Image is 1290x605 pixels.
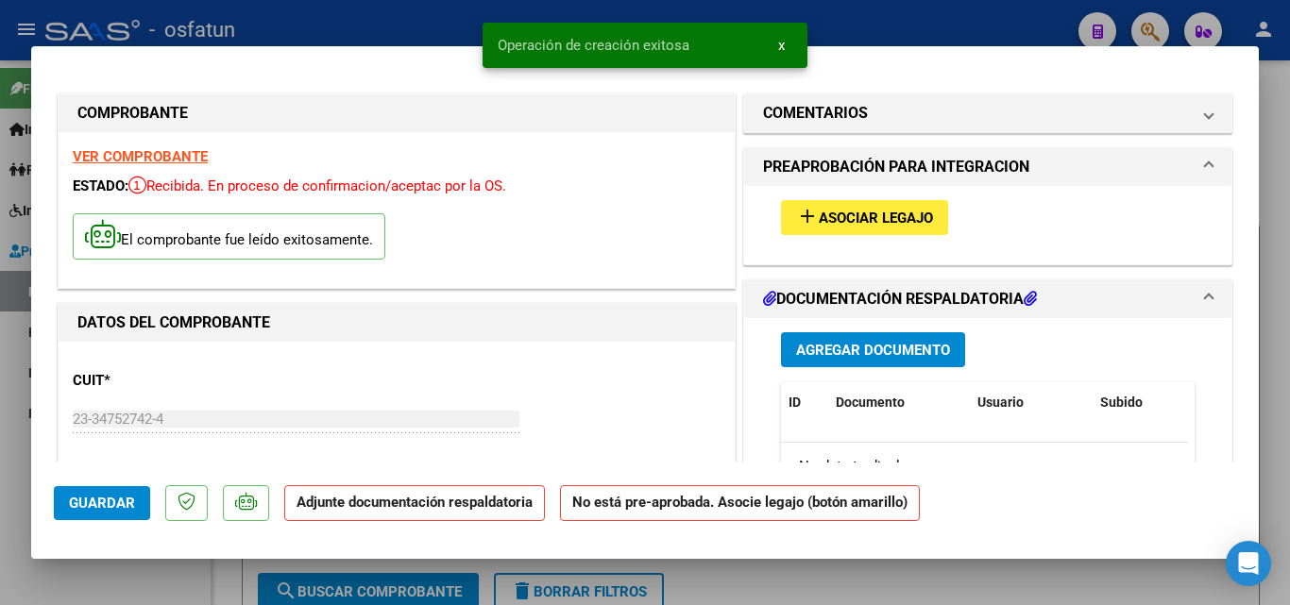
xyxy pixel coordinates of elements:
[763,102,868,125] h1: COMENTARIOS
[789,395,801,410] span: ID
[1187,382,1282,423] datatable-header-cell: Acción
[1100,395,1143,410] span: Subido
[73,370,267,392] p: CUIT
[1226,541,1271,586] div: Open Intercom Messenger
[977,395,1024,410] span: Usuario
[744,186,1231,264] div: PREAPROBACIÓN PARA INTEGRACION
[828,382,970,423] datatable-header-cell: Documento
[819,210,933,227] span: Asociar Legajo
[970,382,1093,423] datatable-header-cell: Usuario
[744,148,1231,186] mat-expansion-panel-header: PREAPROBACIÓN PARA INTEGRACION
[781,332,965,367] button: Agregar Documento
[796,342,950,359] span: Agregar Documento
[744,280,1231,318] mat-expansion-panel-header: DOCUMENTACIÓN RESPALDATORIA
[763,156,1029,178] h1: PREAPROBACIÓN PARA INTEGRACION
[796,205,819,227] mat-icon: add
[1093,382,1187,423] datatable-header-cell: Subido
[781,443,1188,490] div: No data to display
[763,288,1037,311] h1: DOCUMENTACIÓN RESPALDATORIA
[77,313,270,331] strong: DATOS DEL COMPROBANTE
[77,104,188,122] strong: COMPROBANTE
[498,36,689,55] span: Operación de creación exitosa
[73,148,208,165] a: VER COMPROBANTE
[778,37,785,54] span: x
[836,395,905,410] span: Documento
[297,494,533,511] strong: Adjunte documentación respaldatoria
[128,177,506,194] span: Recibida. En proceso de confirmacion/aceptac por la OS.
[54,486,150,520] button: Guardar
[69,495,135,512] span: Guardar
[763,28,800,62] button: x
[744,94,1231,132] mat-expansion-panel-header: COMENTARIOS
[73,177,128,194] span: ESTADO:
[560,485,920,522] strong: No está pre-aprobada. Asocie legajo (botón amarillo)
[781,200,948,235] button: Asociar Legajo
[781,382,828,423] datatable-header-cell: ID
[73,213,385,260] p: El comprobante fue leído exitosamente.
